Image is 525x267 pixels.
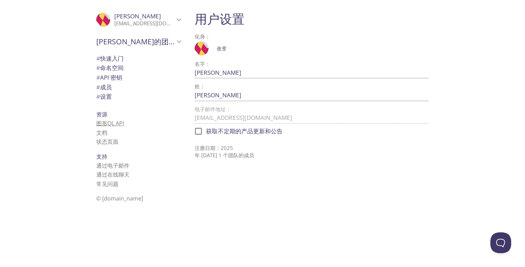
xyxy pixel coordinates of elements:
[212,44,231,53] span: 改变
[96,195,143,202] span: © [DOMAIN_NAME]
[195,84,205,89] label: 姓：
[96,64,100,72] span: #
[195,11,429,27] h1: 用户设置
[96,153,107,160] span: 支持
[96,110,107,118] span: 资源
[96,180,118,188] a: 常见问题
[91,8,186,31] div: 张安迪
[96,92,112,100] span: 设置
[96,171,130,178] a: 通过在线聊天
[96,92,100,100] span: #
[96,83,100,91] span: #
[195,61,210,66] label: 名字：
[195,107,231,112] label: 电子邮件地址：
[96,37,175,46] span: [PERSON_NAME]的团队
[96,54,124,62] span: 快速入门
[195,107,429,124] div: Contact us if you need to change your email
[91,73,186,82] div: API 密钥
[96,119,124,127] a: 图形QL API
[96,138,118,145] a: 状态页面
[195,144,254,159] font: 注册日期：2025 年 [DATE] 1 个团队的成员
[91,33,186,51] div: Andy的团队
[96,162,130,169] a: 通过电子邮件
[211,43,233,54] button: 改变
[195,34,401,39] label: 化身：
[96,73,100,81] span: #
[91,54,186,63] div: 快速入门
[96,64,124,72] span: 命名空间
[490,232,511,253] iframe: Help Scout Beacon - Open
[114,12,161,20] span: [PERSON_NAME]
[114,20,175,27] p: [EMAIL_ADDRESS][DOMAIN_NAME]
[91,82,186,92] div: 成员
[206,127,283,136] span: 获取不定期的产品更新和公告
[96,73,122,81] span: API 密钥
[91,92,186,101] div: 团队设置
[96,83,112,91] span: 成员
[96,54,100,62] span: #
[91,63,186,73] div: 命名空间
[96,129,107,136] a: 文档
